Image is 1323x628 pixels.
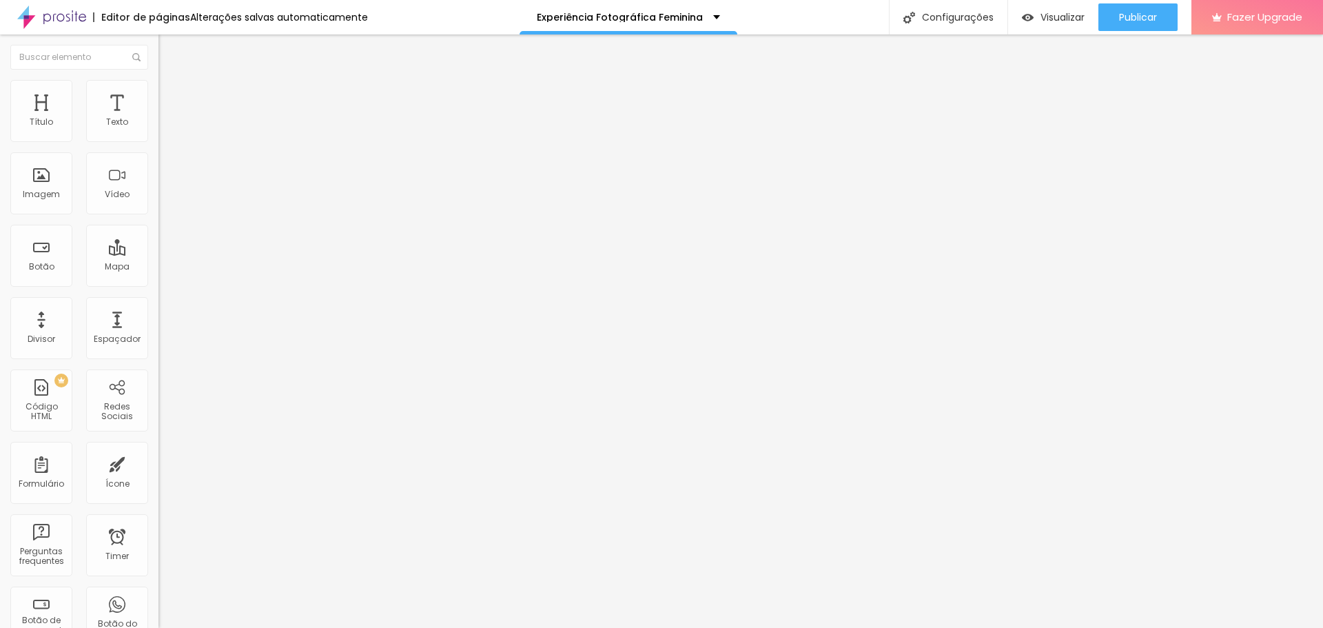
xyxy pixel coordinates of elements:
[190,12,368,22] div: Alterações salvas automaticamente
[1098,3,1178,31] button: Publicar
[105,479,130,489] div: Ícone
[1022,12,1034,23] img: view-1.svg
[14,547,68,567] div: Perguntas frequentes
[93,12,190,22] div: Editor de páginas
[106,117,128,127] div: Texto
[28,334,55,344] div: Divisor
[90,402,144,422] div: Redes Sociais
[23,190,60,199] div: Imagem
[1040,12,1085,23] span: Visualizar
[29,262,54,272] div: Botão
[1227,11,1302,23] span: Fazer Upgrade
[105,190,130,199] div: Vídeo
[94,334,141,344] div: Espaçador
[1119,12,1157,23] span: Publicar
[903,12,915,23] img: Icone
[537,12,703,22] p: Experiência Fotográfica Feminina
[19,479,64,489] div: Formulário
[30,117,53,127] div: Título
[14,402,68,422] div: Código HTML
[1008,3,1098,31] button: Visualizar
[105,551,129,561] div: Timer
[105,262,130,272] div: Mapa
[132,53,141,61] img: Icone
[10,45,148,70] input: Buscar elemento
